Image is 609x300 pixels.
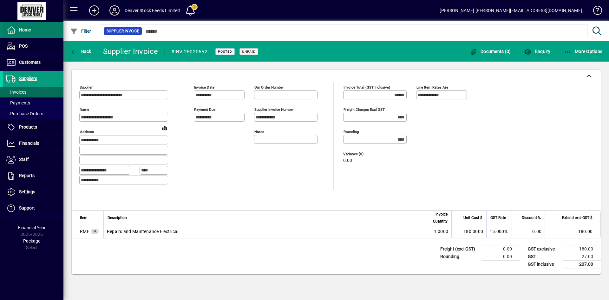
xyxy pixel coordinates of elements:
mat-label: Supplier [80,85,93,90]
td: 0.00 [481,245,520,253]
span: Invoice Quantity [430,211,448,225]
button: Enquiry [522,46,552,57]
td: 207.00 [563,260,601,268]
div: Denver Stock Feeds Limited [125,5,180,16]
button: Add [84,5,104,16]
mat-label: Payment due [194,107,215,112]
span: Customers [19,60,41,65]
a: Knowledge Base [588,1,601,22]
a: Reports [3,168,63,184]
td: GST exclusive [525,245,563,253]
a: Products [3,119,63,135]
td: 15.000% [486,225,512,238]
mat-label: Invoice date [194,85,214,90]
td: 27.00 [563,253,601,260]
a: Purchase Orders [3,108,63,119]
button: More Options [562,46,604,57]
a: Staff [3,152,63,168]
mat-label: Our order number [254,85,284,90]
span: POS [19,43,28,49]
span: GST Rate [490,214,506,221]
td: 0.00 [512,225,545,238]
span: Purchase Orders [6,111,43,116]
span: Description [108,214,127,221]
span: Financials [19,141,39,146]
mat-label: Notes [254,130,264,134]
span: Extend excl GST $ [562,214,593,221]
td: Rounding [437,253,481,260]
span: Supplier Invoice [107,28,139,34]
div: [PERSON_NAME] [PERSON_NAME][EMAIL_ADDRESS][DOMAIN_NAME] [440,5,582,16]
td: 180.00 [563,245,601,253]
span: Enquiry [524,49,550,54]
div: #INV-25020552 [171,47,207,57]
span: Products [19,124,37,130]
span: Discount % [522,214,541,221]
span: Documents (0) [470,49,511,54]
span: Settings [19,189,35,194]
span: 0.00 [343,158,352,163]
button: Back [69,46,93,57]
mat-label: Name [80,107,89,112]
span: Financial Year [18,225,46,230]
td: Freight (excl GST) [437,245,481,253]
span: Staff [19,157,29,162]
a: View on map [160,123,170,133]
span: Reports [19,173,35,178]
td: 180.0000 [451,225,486,238]
span: Back [70,49,91,54]
span: Unit Cost $ [463,214,482,221]
app-page-header-button: Back [63,46,98,57]
span: Variance ($) [343,152,381,156]
td: Repairs and Maintenance Electrical [103,225,426,238]
span: Filter [70,29,91,34]
a: Customers [3,55,63,70]
span: More Options [564,49,603,54]
button: Filter [69,25,93,37]
td: 180.00 [545,225,600,238]
mat-label: Line item rates are [416,85,448,90]
span: Home [19,27,31,32]
a: Financials [3,136,63,151]
a: Invoices [3,87,63,97]
td: 0.00 [481,253,520,260]
mat-label: Supplier invoice number [254,107,294,112]
span: Item [80,214,88,221]
span: Package [23,238,40,243]
td: GST inclusive [525,260,563,268]
span: Suppliers [19,76,37,81]
span: Unpaid [242,50,256,54]
mat-label: Invoice Total (GST inclusive) [344,85,390,90]
span: Payments [6,100,30,105]
span: Posted [218,50,232,54]
span: Support [19,205,35,210]
span: Invoices [6,90,26,95]
span: Repairs and Maintenance Electrical [80,228,89,235]
a: Payments [3,97,63,108]
td: GST [525,253,563,260]
button: Profile [104,5,125,16]
button: Documents (0) [468,46,513,57]
a: POS [3,38,63,54]
span: GL [93,230,97,233]
td: 1.0000 [426,225,451,238]
a: Home [3,22,63,38]
a: Settings [3,184,63,200]
mat-label: Rounding [344,130,359,134]
a: Support [3,200,63,216]
div: Supplier Invoice [103,46,158,57]
mat-label: Freight charges excl GST [344,107,385,112]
